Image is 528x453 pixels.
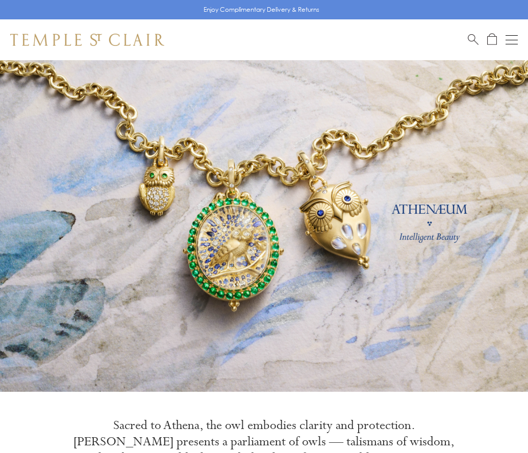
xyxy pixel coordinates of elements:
a: Open Shopping Bag [487,33,497,46]
button: Open navigation [506,34,518,46]
img: Temple St. Clair [10,34,164,46]
a: Search [468,33,479,46]
p: Enjoy Complimentary Delivery & Returns [204,5,319,15]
